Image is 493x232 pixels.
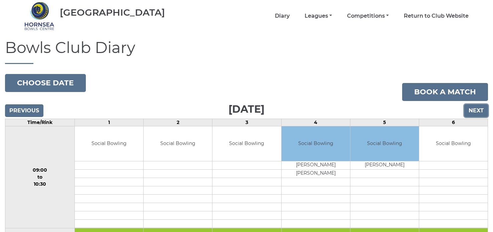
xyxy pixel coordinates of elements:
[144,119,212,126] td: 2
[5,74,86,92] button: Choose date
[282,170,350,178] td: [PERSON_NAME]
[212,126,281,161] td: Social Bowling
[281,119,350,126] td: 4
[350,161,419,170] td: [PERSON_NAME]
[24,1,54,31] img: Hornsea Bowls Centre
[60,7,165,18] div: [GEOGRAPHIC_DATA]
[75,126,143,161] td: Social Bowling
[275,12,290,20] a: Diary
[5,119,75,126] td: Time/Rink
[144,126,212,161] td: Social Bowling
[282,126,350,161] td: Social Bowling
[464,104,488,117] input: Next
[5,104,43,117] input: Previous
[350,126,419,161] td: Social Bowling
[75,119,144,126] td: 1
[5,39,488,64] h1: Bowls Club Diary
[5,126,75,228] td: 09:00 to 10:30
[402,83,488,101] a: Book a match
[212,119,281,126] td: 3
[419,119,488,126] td: 6
[282,161,350,170] td: [PERSON_NAME]
[419,126,488,161] td: Social Bowling
[404,12,469,20] a: Return to Club Website
[347,12,389,20] a: Competitions
[305,12,332,20] a: Leagues
[350,119,419,126] td: 5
